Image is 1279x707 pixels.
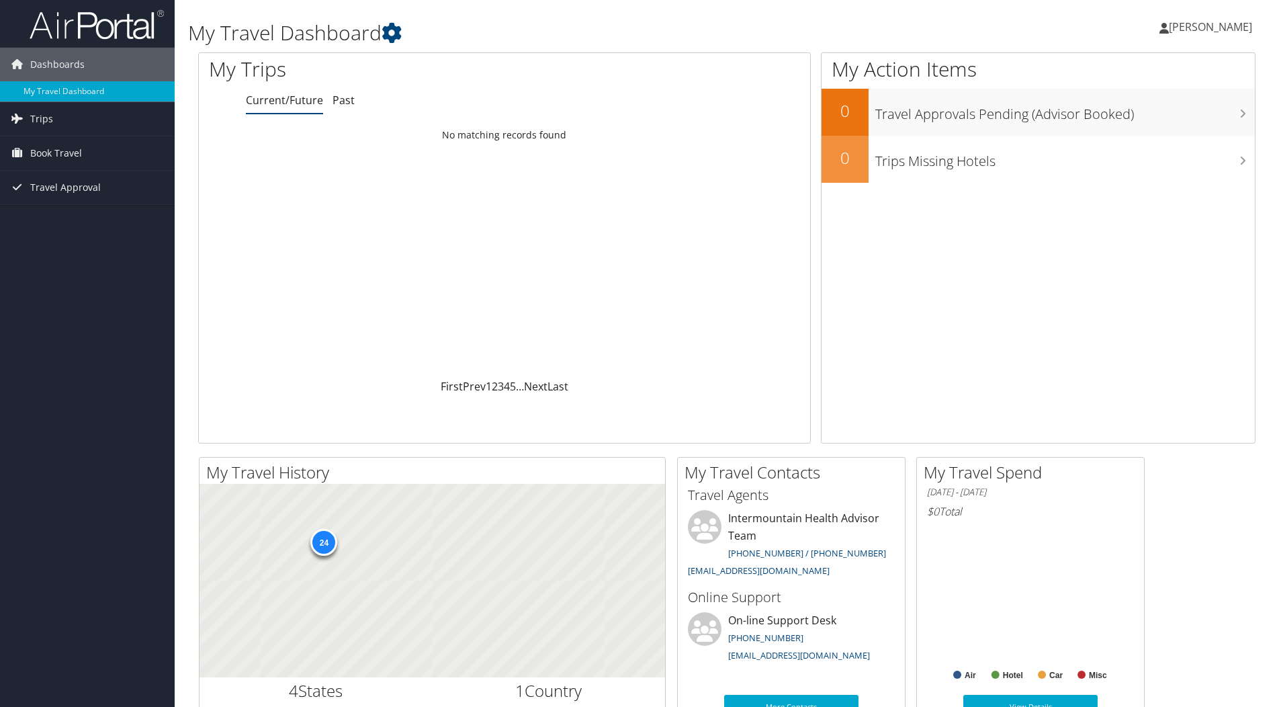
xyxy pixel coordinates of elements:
[30,171,101,204] span: Travel Approval
[822,99,869,122] h2: 0
[681,612,901,667] li: On-line Support Desk
[30,48,85,81] span: Dashboards
[486,379,492,394] a: 1
[210,679,423,702] h2: States
[209,55,545,83] h1: My Trips
[1159,7,1266,47] a: [PERSON_NAME]
[547,379,568,394] a: Last
[822,89,1255,136] a: 0Travel Approvals Pending (Advisor Booked)
[927,486,1134,499] h6: [DATE] - [DATE]
[688,486,895,505] h3: Travel Agents
[1169,19,1252,34] span: [PERSON_NAME]
[822,55,1255,83] h1: My Action Items
[289,679,298,702] span: 4
[30,102,53,136] span: Trips
[681,510,901,582] li: Intermountain Health Advisor Team
[875,145,1255,171] h3: Trips Missing Hotels
[310,529,337,556] div: 24
[524,379,547,394] a: Next
[441,379,463,394] a: First
[199,123,810,147] td: No matching records found
[333,93,355,108] a: Past
[927,504,939,519] span: $0
[30,9,164,40] img: airportal-logo.png
[206,461,665,484] h2: My Travel History
[728,632,803,644] a: [PHONE_NUMBER]
[688,565,830,577] a: [EMAIL_ADDRESS][DOMAIN_NAME]
[510,379,516,394] a: 5
[688,588,895,607] h3: Online Support
[924,461,1144,484] h2: My Travel Spend
[728,547,886,559] a: [PHONE_NUMBER] / [PHONE_NUMBER]
[463,379,486,394] a: Prev
[685,461,905,484] h2: My Travel Contacts
[965,671,976,680] text: Air
[30,136,82,170] span: Book Travel
[875,98,1255,124] h3: Travel Approvals Pending (Advisor Booked)
[1003,671,1023,680] text: Hotel
[822,147,869,169] h2: 0
[1049,671,1063,680] text: Car
[504,379,510,394] a: 4
[927,504,1134,519] h6: Total
[822,136,1255,183] a: 0Trips Missing Hotels
[515,679,525,702] span: 1
[188,19,906,47] h1: My Travel Dashboard
[492,379,498,394] a: 2
[443,679,656,702] h2: Country
[246,93,323,108] a: Current/Future
[516,379,524,394] span: …
[1089,671,1107,680] text: Misc
[728,649,870,661] a: [EMAIL_ADDRESS][DOMAIN_NAME]
[498,379,504,394] a: 3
